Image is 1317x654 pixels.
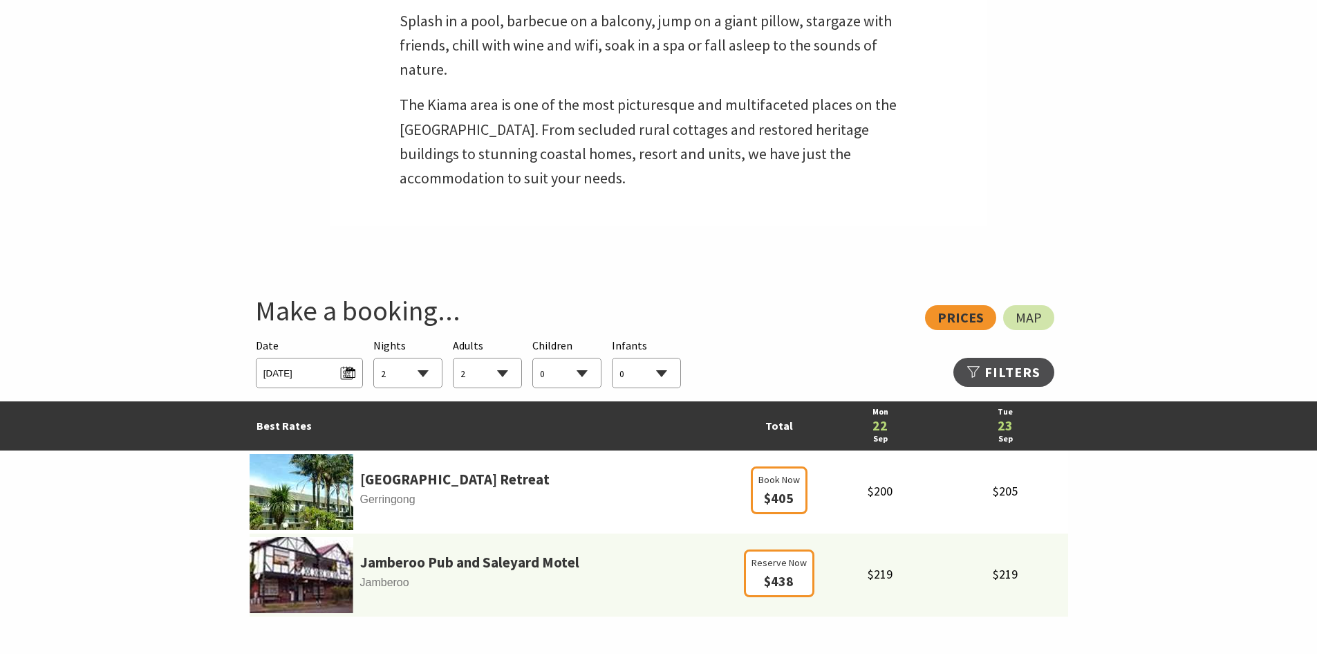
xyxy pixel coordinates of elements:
[758,472,800,487] span: Book Now
[373,337,406,355] span: Nights
[1003,305,1054,330] a: Map
[751,555,807,570] span: Reserve Now
[825,419,936,433] a: 22
[250,454,353,530] img: parkridgea.jpg
[250,491,740,509] span: Gerringong
[825,433,936,446] a: Sep
[868,566,893,582] span: $219
[868,483,893,499] span: $200
[250,401,740,451] td: Best Rates
[993,483,1018,499] span: $205
[532,338,572,352] span: Children
[764,489,794,507] span: $405
[453,338,483,352] span: Adults
[993,566,1018,582] span: $219
[744,575,814,589] a: Reserve Now $438
[256,337,363,389] div: Please choose your desired arrival date
[250,574,740,592] span: Jamberoo
[250,537,353,613] img: Footballa.jpg
[740,401,818,451] td: Total
[1016,312,1042,323] span: Map
[256,338,279,352] span: Date
[950,406,1061,419] a: Tue
[950,419,1061,433] a: 23
[612,338,647,352] span: Infants
[764,572,794,590] span: $438
[400,93,918,190] p: The Kiama area is one of the most picturesque and multifaceted places on the [GEOGRAPHIC_DATA]. F...
[263,362,355,381] span: [DATE]
[360,468,550,491] a: [GEOGRAPHIC_DATA] Retreat
[400,9,918,82] p: Splash in a pool, barbecue on a balcony, jump on a giant pillow, stargaze with friends, chill wit...
[360,551,579,574] a: Jamberoo Pub and Saleyard Motel
[825,406,936,419] a: Mon
[950,433,1061,446] a: Sep
[751,492,807,506] a: Book Now $405
[373,337,442,389] div: Choose a number of nights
